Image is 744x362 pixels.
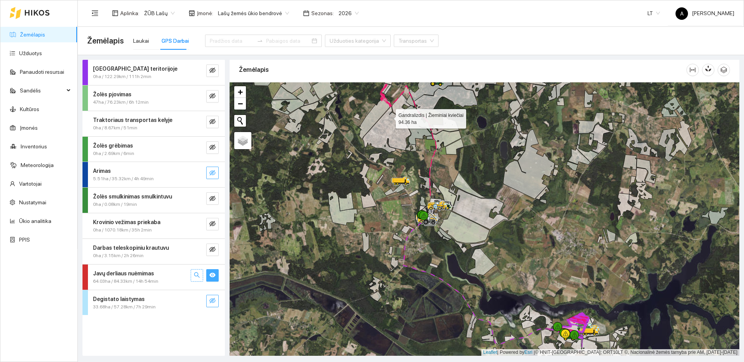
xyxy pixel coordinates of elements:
[93,150,134,157] span: 0ha / 2.69km / 6min
[93,91,132,97] strong: Žolės pjovimas
[82,111,225,136] div: Traktoriaus transportas kelyje0ha / 8.67km / 51mineye-invisible
[120,9,139,17] span: Aplinka :
[266,37,310,45] input: Pabaigos data
[19,237,30,243] a: PPIS
[209,246,216,254] span: eye-invisible
[238,99,243,108] span: −
[206,192,219,205] button: eye-invisible
[206,116,219,128] button: eye-invisible
[189,10,195,16] span: shop
[311,9,334,17] span: Sezonas :
[19,50,42,56] a: Užduotys
[209,221,216,228] span: eye-invisible
[339,7,359,19] span: 2026
[534,350,535,355] span: |
[206,141,219,154] button: eye-invisible
[20,83,64,98] span: Sandėlis
[93,252,144,259] span: 0ha / 3.15km / 2h 26min
[93,278,158,285] span: 64.03ha / 84.33km / 14h 54min
[647,7,660,19] span: LT
[133,37,149,45] div: Laukai
[206,269,219,282] button: eye
[87,5,103,21] button: menu-fold
[93,143,133,149] strong: Žolės grėbimas
[19,181,42,187] a: Vartotojai
[194,272,200,279] span: search
[93,219,160,225] strong: Krovinio vežimas priekaba
[93,117,172,123] strong: Traktoriaus transportas kelyje
[206,167,219,179] button: eye-invisible
[93,245,169,251] strong: Darbas teleskopiniu krautuvu
[144,7,175,19] span: ŽŪB Lašų
[93,73,151,80] span: 0ha / 122.29km / 111h 2min
[93,226,152,234] span: 0ha / 1070.18km / 35h 2min
[20,69,64,75] a: Panaudoti resursai
[680,7,684,20] span: A
[87,35,124,47] span: Žemėlapis
[20,106,39,112] a: Kultūros
[20,125,38,131] a: Įmonės
[239,59,686,81] div: Žemėlapis
[483,350,497,355] a: Leaflet
[209,195,216,203] span: eye-invisible
[206,295,219,307] button: eye-invisible
[93,270,154,277] strong: Javų derliaus nuėmimas
[209,170,216,177] span: eye-invisible
[257,38,263,44] span: swap-right
[93,201,137,208] span: 0ha / 0.08km / 19min
[197,9,213,17] span: Įmonė :
[206,64,219,77] button: eye-invisible
[93,303,156,311] span: 33.68ha / 57.28km / 7h 29min
[210,37,254,45] input: Pradžios data
[21,143,47,150] a: Inventorius
[20,31,45,38] a: Žemėlapis
[82,213,225,238] div: Krovinio vežimas priekaba0ha / 1070.18km / 35h 2mineye-invisible
[687,67,698,73] span: column-width
[93,296,145,302] strong: Degistato laistymas
[82,137,225,162] div: Žolės grėbimas0ha / 2.69km / 6mineye-invisible
[218,7,289,19] span: Lašų žemės ūkio bendrovė
[206,218,219,230] button: eye-invisible
[234,98,246,110] a: Zoom out
[82,290,225,315] div: Degistato laistymas33.68ha / 57.28km / 7h 29mineye-invisible
[303,10,309,16] span: calendar
[93,175,154,183] span: 5.51ha / 35.32km / 4h 49min
[93,99,149,106] span: 47ha / 76.23km / 6h 12min
[481,349,739,356] div: | Powered by © HNIT-[GEOGRAPHIC_DATA]; ORT10LT ©, Nacionalinė žemės tarnyba prie AM, [DATE]-[DATE]
[93,124,137,132] span: 0ha / 8.67km / 51min
[82,60,225,85] div: [GEOGRAPHIC_DATA] teritorijoje0ha / 122.29km / 111h 2mineye-invisible
[257,38,263,44] span: to
[112,10,118,16] span: layout
[234,115,246,127] button: Initiate a new search
[209,118,216,126] span: eye-invisible
[206,90,219,103] button: eye-invisible
[93,193,172,200] strong: Žolės smulkinimas smulkintuvu
[234,132,251,149] a: Layers
[209,272,216,279] span: eye
[209,144,216,151] span: eye-invisible
[82,239,225,264] div: Darbas teleskopiniu krautuvu0ha / 3.15km / 2h 26mineye-invisible
[234,86,246,98] a: Zoom in
[82,265,225,290] div: Javų derliaus nuėmimas64.03ha / 84.33km / 14h 54minsearcheye
[209,93,216,100] span: eye-invisible
[209,298,216,305] span: eye-invisible
[209,67,216,75] span: eye-invisible
[161,37,189,45] div: GPS Darbai
[525,350,533,355] a: Esri
[686,64,699,76] button: column-width
[238,87,243,97] span: +
[206,244,219,256] button: eye-invisible
[21,162,54,168] a: Meteorologija
[93,66,177,72] strong: [GEOGRAPHIC_DATA] teritorijoje
[93,168,111,174] strong: Arimas
[19,218,51,224] a: Ūkio analitika
[82,85,225,111] div: Žolės pjovimas47ha / 76.23km / 6h 12mineye-invisible
[91,10,98,17] span: menu-fold
[191,269,203,282] button: search
[676,10,734,16] span: [PERSON_NAME]
[82,188,225,213] div: Žolės smulkinimas smulkintuvu0ha / 0.08km / 19mineye-invisible
[19,199,46,205] a: Nustatymai
[82,162,225,187] div: Arimas5.51ha / 35.32km / 4h 49mineye-invisible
